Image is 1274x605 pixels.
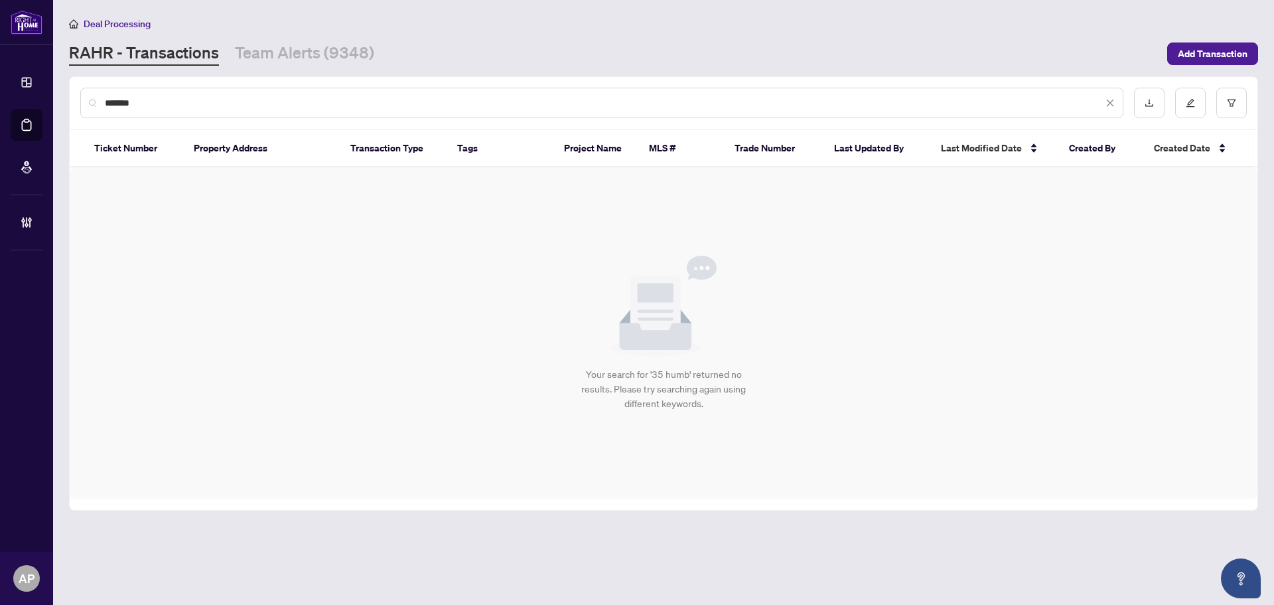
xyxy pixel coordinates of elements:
th: Ticket Number [84,130,183,167]
span: Created Date [1154,141,1210,155]
span: filter [1227,98,1236,108]
a: Team Alerts (9348) [235,42,374,66]
th: Tags [447,130,553,167]
th: Last Modified Date [930,130,1058,167]
button: Add Transaction [1167,43,1258,65]
span: close [1105,98,1115,108]
span: edit [1186,98,1195,108]
th: Trade Number [724,130,823,167]
th: Property Address [183,130,340,167]
div: Your search for '35 humb' returned no results. Please try searching again using different keywords. [574,367,754,411]
button: edit [1175,88,1206,118]
span: download [1145,98,1154,108]
span: Last Modified Date [941,141,1022,155]
span: Add Transaction [1178,43,1247,64]
button: filter [1216,88,1247,118]
span: home [69,19,78,29]
button: Open asap [1221,559,1261,598]
a: RAHR - Transactions [69,42,219,66]
th: Created Date [1143,130,1243,167]
th: Project Name [553,130,639,167]
th: MLS # [638,130,724,167]
span: Deal Processing [84,18,151,30]
img: logo [11,10,42,35]
img: Null State Icon [610,256,717,357]
button: download [1134,88,1165,118]
th: Last Updated By [823,130,930,167]
span: AP [19,569,35,588]
th: Transaction Type [340,130,447,167]
th: Created By [1058,130,1144,167]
